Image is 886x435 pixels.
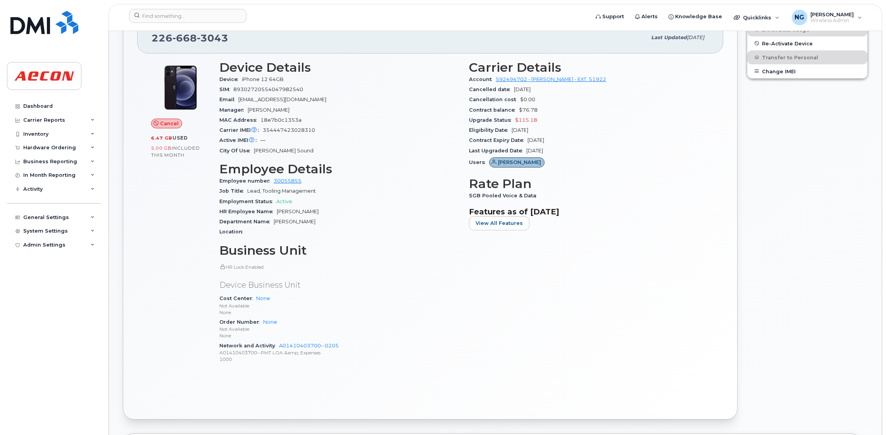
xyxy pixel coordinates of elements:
span: City Of Use [219,148,254,154]
span: $115.18 [515,117,537,123]
span: Cancelled date [469,86,514,92]
a: 592494702 - [PERSON_NAME] - EXT. 51922 [496,76,606,82]
span: MAC Address [219,117,260,123]
img: iPhone_12.jpg [157,64,204,111]
span: 354447423028310 [263,127,315,133]
a: [PERSON_NAME] [489,159,545,165]
button: Transfer to Personal [747,50,867,64]
span: Contract balance [469,107,519,113]
span: Re-Activate Device [762,40,813,46]
button: Change IMEI [747,64,867,78]
span: 89302720554047982540 [233,86,303,92]
h3: Business Unit [219,243,460,257]
span: — [260,137,265,143]
span: [PERSON_NAME] [810,11,854,17]
span: Upgrade Status [469,117,515,123]
span: [DATE] [512,127,528,133]
span: 5.00 GB [151,145,172,151]
span: Active IMEI [219,137,260,143]
span: Order Number [219,319,263,325]
a: A01410403700--0205 [279,343,339,349]
span: 226 [152,32,228,44]
p: HR Lock Enabled [219,264,460,270]
p: None [219,332,460,339]
span: [PERSON_NAME] [274,219,315,224]
span: Wireless Admin [810,17,854,24]
span: Carrier IMEI [219,127,263,133]
button: Re-Activate Device [747,36,867,50]
span: [PERSON_NAME] Sound [254,148,314,154]
h3: Features as of [DATE] [469,207,709,216]
span: [DATE] [526,148,543,154]
button: View All Features [469,216,529,230]
span: 6.47 GB [151,135,172,141]
span: Employment Status [219,199,276,204]
p: 1000 [219,356,460,362]
span: Manager [219,107,248,113]
p: A01410403700--PMT LOA &amp; Expenses [219,349,460,356]
div: Quicklinks [728,10,785,25]
a: None [263,319,277,325]
a: Alerts [629,9,663,24]
span: NG [795,13,804,22]
span: Alerts [641,13,658,21]
span: 18e7b0c1353a [260,117,302,123]
span: [PERSON_NAME] [248,107,290,113]
a: Support [590,9,629,24]
span: Lead, Tooling Management [247,188,316,194]
span: Account [469,76,496,82]
span: included this month [151,145,200,158]
span: Network and Activity [219,343,279,349]
h3: Employee Details [219,162,460,176]
span: used [172,135,188,141]
span: HR Employee Name [219,209,277,214]
input: Find something... [129,9,246,23]
span: [PERSON_NAME] [277,209,319,214]
span: Cancel [160,120,179,127]
p: Not Available [219,326,460,332]
span: Users [469,159,489,165]
p: Not Available [219,302,460,309]
span: [DATE] [687,35,704,40]
span: [EMAIL_ADDRESS][DOMAIN_NAME] [238,97,326,102]
span: Support [602,13,624,21]
span: Last updated [651,35,687,40]
p: None [219,309,460,316]
span: Employee number [219,178,274,184]
h3: Carrier Details [469,60,709,74]
span: View All Features [476,219,523,227]
div: Nicole Guida [786,10,867,25]
span: Device [219,76,242,82]
span: iPhone 12 64GB [242,76,284,82]
span: Active [276,199,292,204]
a: None [256,295,270,301]
span: 668 [172,32,197,44]
span: [DATE] [514,86,531,92]
span: 3043 [197,32,228,44]
span: $76.78 [519,107,538,113]
span: [DATE] [527,137,544,143]
span: Last Upgraded Date [469,148,526,154]
span: Email [219,97,238,102]
h3: Rate Plan [469,177,709,191]
span: Quicklinks [743,14,771,21]
p: Device Business Unit [219,280,460,291]
h3: Device Details [219,60,460,74]
a: 30055855 [274,178,302,184]
span: Eligibility Date [469,127,512,133]
span: Cancellation cost [469,97,520,102]
span: Cost Center [219,295,256,301]
span: [PERSON_NAME] [498,159,541,166]
span: Location [219,229,246,235]
span: Contract Expiry Date [469,137,527,143]
span: Knowledge Base [675,13,722,21]
span: Job Title [219,188,247,194]
span: 5GB Pooled Voice & Data [469,193,540,199]
span: Department Name [219,219,274,224]
span: $0.00 [520,97,535,102]
span: SIM [219,86,233,92]
a: Knowledge Base [663,9,727,24]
